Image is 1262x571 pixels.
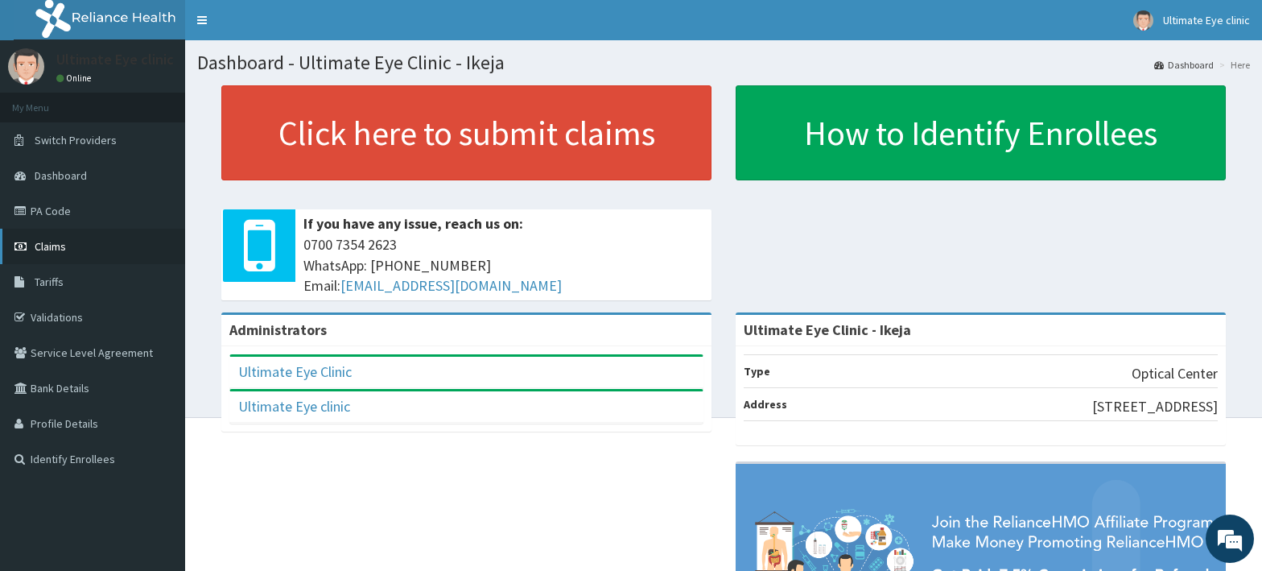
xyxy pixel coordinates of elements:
[229,321,327,339] b: Administrators
[340,276,562,295] a: [EMAIL_ADDRESS][DOMAIN_NAME]
[303,234,703,296] span: 0700 7354 2623 WhatsApp: [PHONE_NUMBER] Email:
[56,52,174,67] p: Ultimate Eye clinic
[744,397,787,412] b: Address
[1154,58,1214,72] a: Dashboard
[35,133,117,147] span: Switch Providers
[238,362,352,381] a: Ultimate Eye Clinic
[1092,396,1218,417] p: [STREET_ADDRESS]
[238,397,350,416] a: Ultimate Eye clinic
[197,52,1250,73] h1: Dashboard - Ultimate Eye Clinic - Ikeja
[8,48,44,85] img: User Image
[744,364,770,379] b: Type
[221,85,711,180] a: Click here to submit claims
[1132,363,1218,384] p: Optical Center
[1215,58,1250,72] li: Here
[35,275,64,289] span: Tariffs
[736,85,1226,180] a: How to Identify Enrollees
[56,72,95,84] a: Online
[303,214,523,233] b: If you have any issue, reach us on:
[1163,13,1250,27] span: Ultimate Eye clinic
[35,239,66,254] span: Claims
[744,321,911,339] strong: Ultimate Eye Clinic - Ikeja
[1133,10,1153,31] img: User Image
[35,168,87,183] span: Dashboard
